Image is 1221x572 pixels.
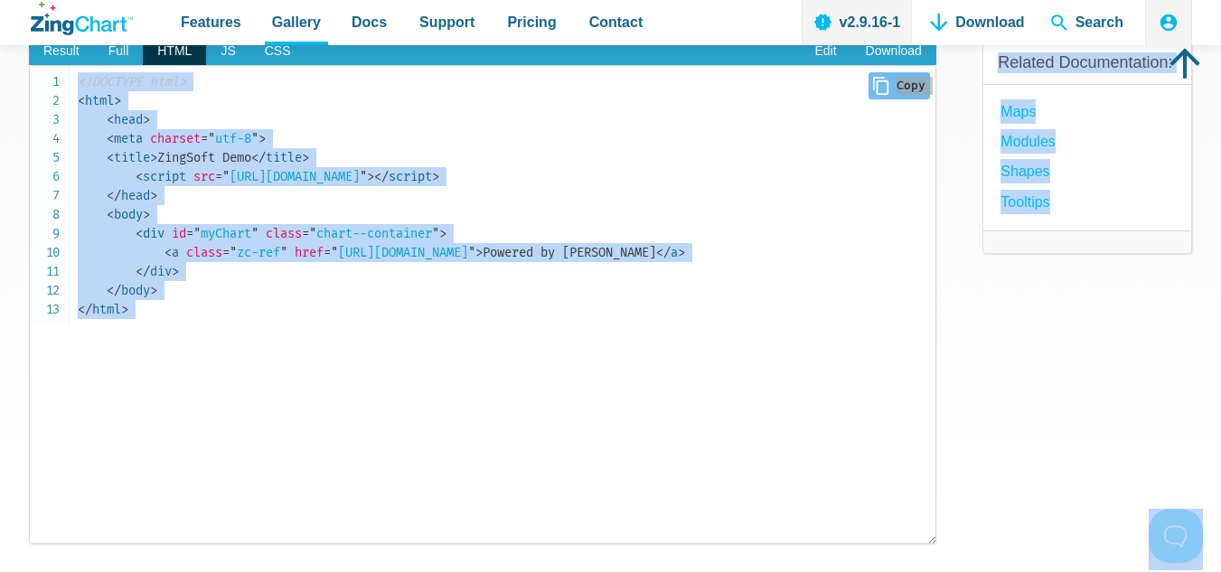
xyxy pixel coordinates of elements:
span: < [107,131,114,146]
span: utf-8 [201,131,258,146]
span: title [251,150,302,165]
span: > [150,188,157,203]
span: = [215,169,222,184]
span: < [78,93,85,108]
span: Features [181,10,241,34]
span: html [78,302,121,317]
span: title [107,150,150,165]
span: " [331,245,338,260]
span: HTML [143,37,206,66]
span: " [222,169,230,184]
span: script [136,169,186,184]
span: > [172,264,179,279]
span: Result [29,37,94,66]
a: modules [1000,129,1055,154]
span: < [136,226,143,241]
span: head [107,112,143,127]
span: = [222,245,230,260]
span: > [143,112,150,127]
span: < [107,112,114,127]
span: < [164,245,172,260]
span: JS [206,37,249,66]
span: < [107,207,114,222]
span: > [114,93,121,108]
span: > [367,169,374,184]
span: " [208,131,215,146]
span: html [78,93,114,108]
span: = [186,226,193,241]
span: </ [374,169,389,184]
a: Shapes [1000,159,1049,183]
span: Contact [589,10,643,34]
span: Full [94,37,144,66]
span: = [324,245,331,260]
span: div [136,264,172,279]
span: Support [419,10,474,34]
span: " [193,226,201,241]
span: > [258,131,266,146]
span: [URL][DOMAIN_NAME] [215,169,367,184]
span: < [136,169,143,184]
span: </ [136,264,150,279]
span: > [432,169,439,184]
a: Download [851,37,936,66]
span: " [309,226,316,241]
h3: Related Documentation: [998,52,1177,73]
span: href [295,245,324,260]
code: ZingSoft Demo Powered by [PERSON_NAME] [78,72,935,319]
span: " [251,131,258,146]
span: body [107,207,143,222]
span: charset [150,131,201,146]
a: Edit [800,37,850,66]
span: </ [107,188,121,203]
span: CSS [250,37,305,66]
span: > [439,226,446,241]
span: id [172,226,186,241]
span: meta [107,131,143,146]
span: <!DOCTYPE html> [78,74,186,89]
span: src [193,169,215,184]
span: Gallery [272,10,321,34]
span: > [121,302,128,317]
span: > [143,207,150,222]
span: Docs [352,10,387,34]
span: zc-ref [222,245,287,260]
span: > [150,150,157,165]
a: Tooltips [1000,190,1049,214]
span: body [107,283,150,298]
span: " [230,245,237,260]
span: " [468,245,475,260]
span: script [374,169,432,184]
a: ZingChart Logo. Click to return to the homepage [31,2,133,35]
span: > [678,245,685,260]
span: div [136,226,164,241]
span: class [186,245,222,260]
span: " [432,226,439,241]
span: chart--container [302,226,439,241]
span: > [302,150,309,165]
span: " [251,226,258,241]
span: = [302,226,309,241]
span: class [266,226,302,241]
span: myChart [186,226,258,241]
span: Pricing [507,10,556,34]
span: </ [656,245,671,260]
iframe: Toggle Customer Support [1149,509,1203,563]
span: > [475,245,483,260]
span: = [201,131,208,146]
span: head [107,188,150,203]
span: a [656,245,678,260]
span: </ [251,150,266,165]
span: < [107,150,114,165]
span: [URL][DOMAIN_NAME] [324,245,475,260]
span: > [150,283,157,298]
span: " [280,245,287,260]
span: </ [107,283,121,298]
span: " [360,169,367,184]
a: Maps [1000,99,1036,124]
span: a [164,245,179,260]
span: </ [78,302,92,317]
